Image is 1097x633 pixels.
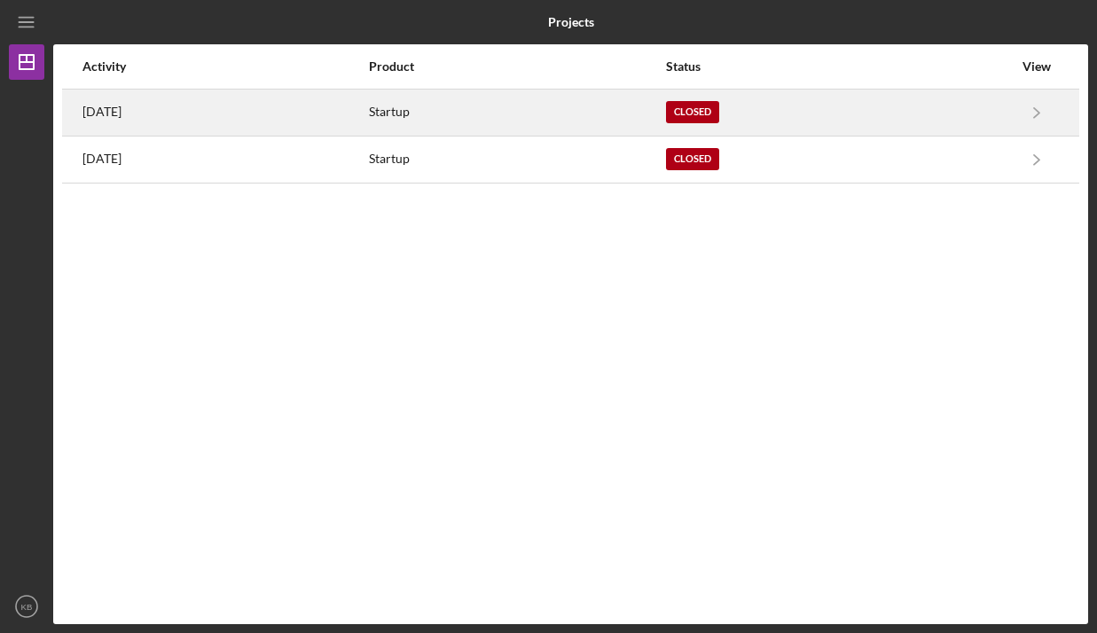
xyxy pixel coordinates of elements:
time: 2023-08-30 09:22 [82,105,121,119]
div: Status [666,59,1013,74]
div: Activity [82,59,367,74]
div: Closed [666,148,719,170]
button: KB [9,589,44,624]
div: View [1015,59,1059,74]
div: Product [369,59,665,74]
b: Projects [548,15,594,29]
div: Closed [666,101,719,123]
time: 2023-01-13 20:59 [82,152,121,166]
div: Startup [369,90,665,135]
div: Startup [369,137,665,182]
text: KB [21,602,33,612]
